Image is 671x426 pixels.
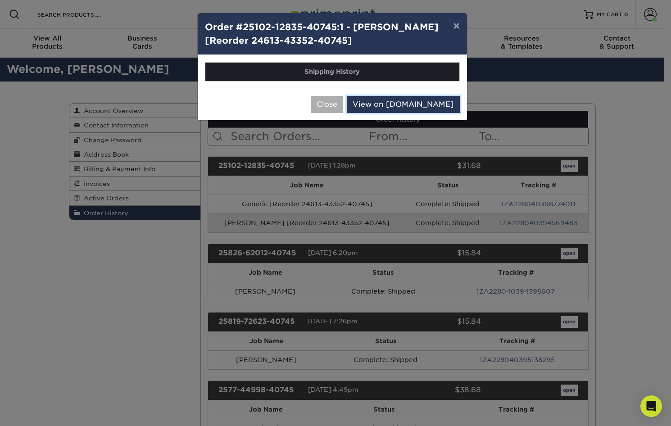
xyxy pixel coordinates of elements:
h4: Order #25102-12835-40745:1 - [PERSON_NAME] [Reorder 24613-43352-40745] [205,20,460,47]
div: Open Intercom Messenger [640,395,662,417]
a: View on [DOMAIN_NAME] [347,96,460,113]
button: × [446,13,467,38]
th: Shipping History [205,63,459,81]
button: Close [311,96,343,113]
